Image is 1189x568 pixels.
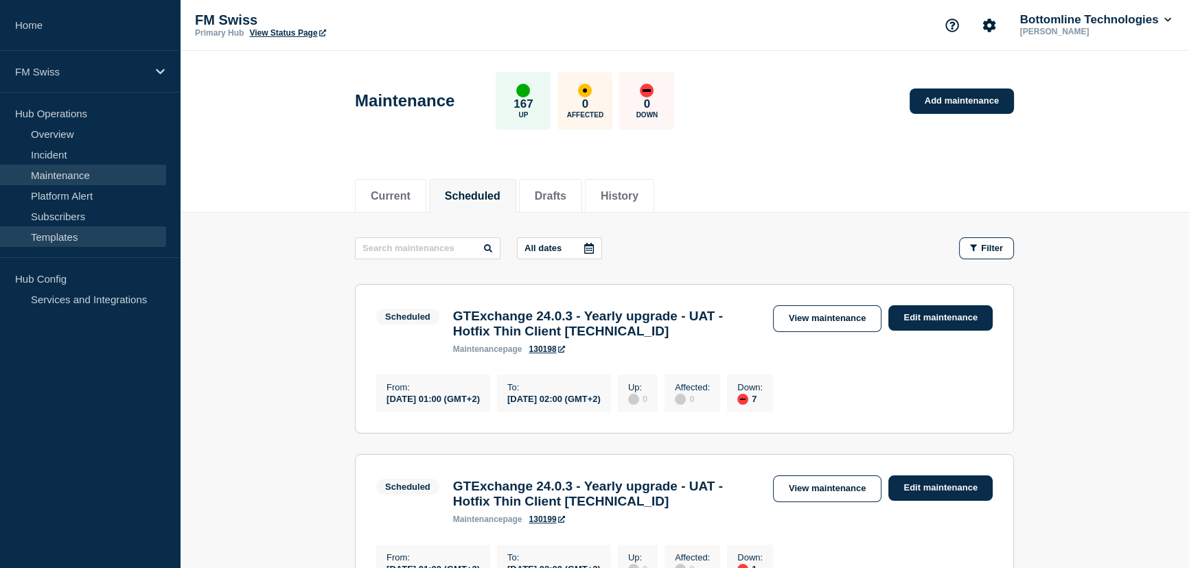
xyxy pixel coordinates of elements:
[675,394,686,405] div: disabled
[445,190,500,202] button: Scheduled
[737,392,763,405] div: 7
[385,482,430,492] div: Scheduled
[517,237,602,259] button: All dates
[636,111,658,119] p: Down
[524,243,562,253] p: All dates
[1017,13,1174,27] button: Bottomline Technologies
[888,305,993,331] a: Edit maintenance
[675,392,710,405] div: 0
[644,97,650,111] p: 0
[981,243,1003,253] span: Filter
[15,66,147,78] p: FM Swiss
[959,237,1014,259] button: Filter
[675,552,710,563] p: Affected :
[737,394,748,405] div: down
[888,475,993,501] a: Edit maintenance
[453,344,503,354] span: maintenance
[355,237,500,259] input: Search maintenances
[1017,27,1160,36] p: [PERSON_NAME]
[453,344,522,354] p: page
[910,88,1014,114] a: Add maintenance
[385,311,430,322] div: Scheduled
[516,84,530,97] div: up
[386,392,480,404] div: [DATE] 01:00 (GMT+2)
[355,91,454,110] h1: Maintenance
[640,84,654,97] div: down
[453,514,522,524] p: page
[386,382,480,392] p: From :
[535,190,566,202] button: Drafts
[628,394,639,405] div: disabled
[386,552,480,563] p: From :
[195,12,470,28] p: FM Swiss
[453,309,759,339] h3: GTExchange 24.0.3 - Yearly upgrade - UAT - Hotfix Thin Client [TECHNICAL_ID]
[529,344,564,354] a: 130198
[628,552,647,563] p: Up :
[773,305,881,332] a: View maintenance
[195,28,244,38] p: Primary Hub
[507,392,601,404] div: [DATE] 02:00 (GMT+2)
[529,514,564,524] a: 130199
[737,552,763,563] p: Down :
[453,514,503,524] span: maintenance
[507,552,601,563] p: To :
[628,392,647,405] div: 0
[628,382,647,392] p: Up :
[938,11,967,40] button: Support
[371,190,411,202] button: Current
[737,382,763,392] p: Down :
[601,190,638,202] button: History
[578,84,592,97] div: affected
[567,111,603,119] p: Affected
[773,475,881,502] a: View maintenance
[582,97,588,111] p: 0
[975,11,1004,40] button: Account settings
[507,382,601,392] p: To :
[513,97,533,111] p: 167
[249,28,325,38] a: View Status Page
[675,382,710,392] p: Affected :
[518,111,528,119] p: Up
[453,479,759,509] h3: GTExchange 24.0.3 - Yearly upgrade - UAT - Hotfix Thin Client [TECHNICAL_ID]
